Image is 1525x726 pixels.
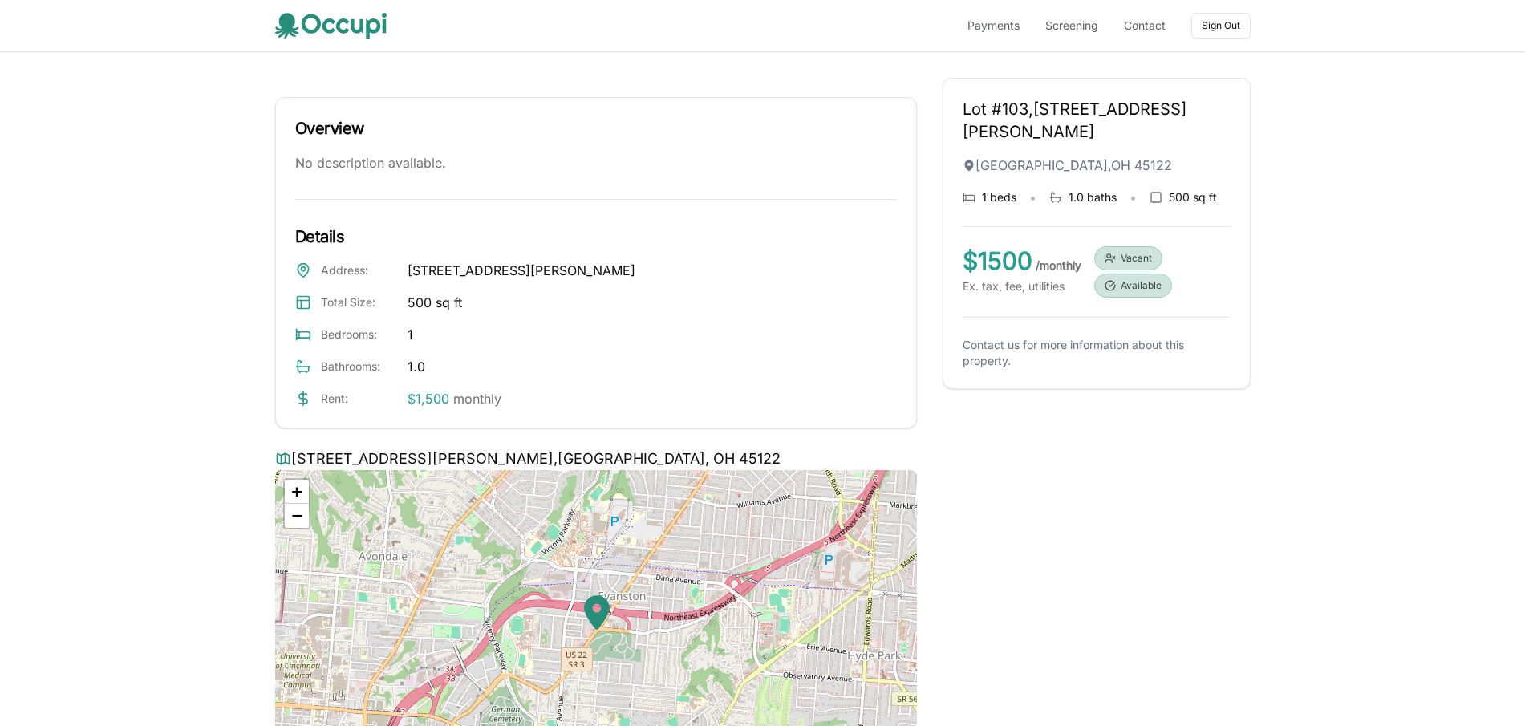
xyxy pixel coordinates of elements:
h2: Overview [295,117,897,140]
span: [STREET_ADDRESS][PERSON_NAME] [408,261,635,280]
span: 500 sq ft [1169,189,1217,205]
span: Bathrooms : [321,359,398,375]
span: $1,500 [408,391,449,407]
div: • [1029,188,1036,207]
a: Payments [967,18,1020,34]
div: • [1130,188,1137,207]
p: $ 1500 [963,246,1081,275]
small: Ex. tax, fee, utilities [963,278,1081,294]
button: Sign Out [1191,13,1251,39]
h1: Lot #103, [STREET_ADDRESS][PERSON_NAME] [963,98,1231,143]
span: [GEOGRAPHIC_DATA] , OH 45122 [975,156,1172,175]
p: No description available. [295,152,897,173]
h3: [STREET_ADDRESS][PERSON_NAME] , [GEOGRAPHIC_DATA] , OH 45122 [275,448,917,470]
span: 500 sq ft [408,293,462,312]
span: Vacant [1121,252,1152,265]
span: 1.0 [408,357,425,376]
span: Total Size : [321,294,398,310]
span: Available [1121,279,1162,292]
span: Bedrooms : [321,326,398,343]
span: / monthly [1036,258,1081,272]
h2: Details [295,225,897,248]
span: monthly [449,391,501,407]
a: Zoom out [285,504,309,528]
img: Marker [584,594,610,631]
a: Zoom in [285,480,309,504]
span: + [291,481,302,501]
span: − [291,505,302,525]
span: 1 [408,325,413,344]
a: Screening [1045,18,1098,34]
span: 1.0 baths [1069,189,1117,205]
span: Address : [321,262,398,278]
a: Contact [1124,18,1166,34]
span: 1 beds [982,189,1016,205]
span: Rent : [321,391,398,407]
p: Contact us for more information about this property. [963,337,1231,369]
